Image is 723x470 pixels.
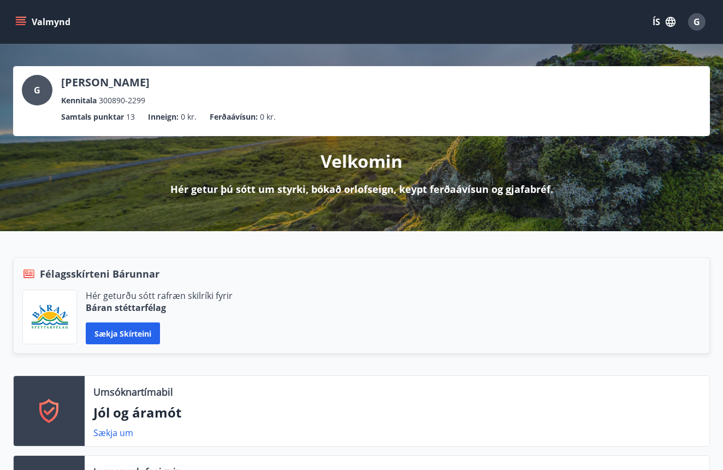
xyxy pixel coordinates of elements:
[86,322,160,344] button: Sækja skírteini
[40,267,159,281] span: Félagsskírteni Bárunnar
[61,75,150,90] p: [PERSON_NAME]
[13,12,75,32] button: menu
[181,111,197,123] span: 0 kr.
[148,111,179,123] p: Inneign :
[684,9,710,35] button: G
[34,84,40,96] span: G
[93,427,133,439] a: Sækja um
[260,111,276,123] span: 0 kr.
[31,304,68,330] img: Bz2lGXKH3FXEIQKvoQ8VL0Fr0uCiWgfgA3I6fSs8.png
[647,12,681,32] button: ÍS
[86,302,233,314] p: Báran stéttarfélag
[99,95,145,107] span: 300890-2299
[170,182,553,196] p: Hér getur þú sótt um styrki, bókað orlofseign, keypt ferðaávísun og gjafabréf.
[210,111,258,123] p: Ferðaávísun :
[61,111,124,123] p: Samtals punktar
[694,16,700,28] span: G
[86,290,233,302] p: Hér geturðu sótt rafræn skilríki fyrir
[93,385,173,399] p: Umsóknartímabil
[321,149,402,173] p: Velkomin
[126,111,135,123] span: 13
[93,403,701,422] p: Jól og áramót
[61,95,97,107] p: Kennitala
